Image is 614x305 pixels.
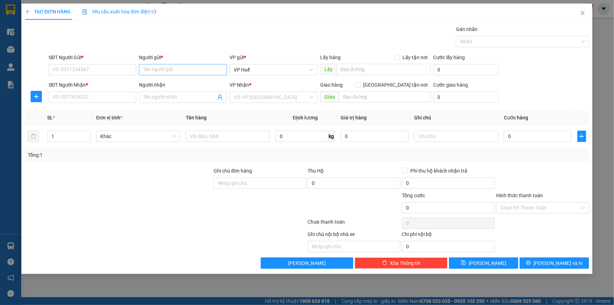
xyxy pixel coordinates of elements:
[414,131,498,142] input: Ghi Chú
[400,54,431,61] span: Lấy tận nơi
[320,55,341,60] span: Lấy hàng
[320,91,339,102] span: Giao
[234,64,313,75] span: VP Huế
[82,9,88,15] img: icon
[578,133,586,139] span: plus
[320,82,343,88] span: Giao hàng
[328,131,335,142] span: kg
[382,260,387,266] span: delete
[28,131,39,142] button: delete
[573,4,593,23] button: Close
[390,259,420,267] span: Xóa Thông tin
[100,131,176,142] span: Khác
[449,257,518,269] button: save[PERSON_NAME]
[320,64,336,75] span: Lấy
[341,131,409,142] input: 0
[504,115,528,120] span: Cước hàng
[230,82,249,88] span: VP Nhận
[433,55,465,60] label: Cước lấy hàng
[336,64,431,75] input: Dọc đường
[461,260,466,266] span: save
[96,115,122,120] span: Đơn vị tính
[339,91,431,102] input: Dọc đường
[534,259,583,267] span: [PERSON_NAME] và In
[433,82,468,88] label: Cước giao hàng
[31,94,42,99] span: plus
[25,9,30,14] span: plus
[214,168,252,174] label: Ghi chú đơn hàng
[288,259,326,267] span: [PERSON_NAME]
[214,178,306,189] input: Ghi chú đơn hàng
[230,54,317,61] div: VP gửi
[580,10,585,16] span: close
[49,54,136,61] div: SĐT Người Gửi
[469,259,506,267] span: [PERSON_NAME]
[82,9,156,14] span: Yêu cầu xuất hóa đơn điện tử
[308,168,324,174] span: Thu Hộ
[217,94,223,100] span: user-add
[456,26,477,32] label: Gán nhãn
[341,115,367,120] span: Giá trị hàng
[139,81,227,89] div: Người nhận
[307,218,401,230] div: Chưa thanh toán
[308,241,400,252] input: Nhập ghi chú
[577,131,586,142] button: plus
[293,115,318,120] span: Định lượng
[49,81,136,89] div: SĐT Người Nhận
[186,131,270,142] input: VD: Bàn, Ghế
[520,257,589,269] button: printer[PERSON_NAME] và In
[402,230,495,241] div: Chi phí nội bộ
[139,54,227,61] div: Người gửi
[407,167,470,175] span: Phí thu hộ khách nhận trả
[402,193,425,198] span: Tổng cước
[31,91,42,102] button: plus
[28,151,237,159] div: Tổng: 1
[496,193,543,198] label: Hình thức thanh toán
[433,64,499,75] input: Cước lấy hàng
[308,230,400,241] div: Ghi chú nội bộ nhà xe
[361,81,431,89] span: [GEOGRAPHIC_DATA] tận nơi
[186,115,207,120] span: Tên hàng
[25,9,71,14] span: TẠO ĐƠN HÀNG
[526,260,531,266] span: printer
[261,257,354,269] button: [PERSON_NAME]
[411,111,501,125] th: Ghi chú
[47,115,53,120] span: SL
[355,257,448,269] button: deleteXóa Thông tin
[433,92,499,103] input: Cước giao hàng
